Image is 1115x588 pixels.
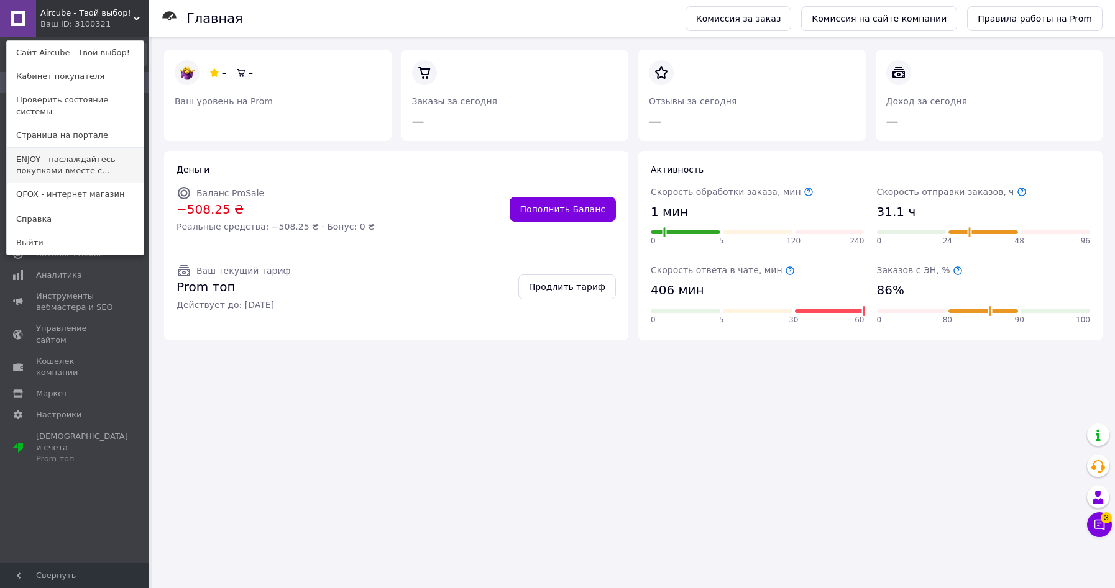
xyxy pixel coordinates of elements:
[196,266,290,276] span: Ваш текущий тариф
[651,315,656,325] span: 0
[877,281,904,299] span: 86%
[36,409,81,420] span: Настройки
[177,278,290,296] span: Prom топ
[789,315,798,325] span: 30
[651,236,656,247] span: 0
[651,165,704,174] span: Активность
[177,165,209,174] span: Деньги
[36,269,82,281] span: Аналитика
[177,299,290,311] span: Действует до: [DATE]
[36,323,115,345] span: Управление сайтом
[943,236,952,247] span: 24
[177,201,375,219] span: −508.25 ₴
[36,453,128,464] div: Prom топ
[36,356,115,378] span: Кошелек компании
[249,68,253,78] span: –
[196,188,264,198] span: Баланс ProSale
[967,6,1103,31] a: Правила работы на Prom
[7,207,144,231] a: Справка
[1087,512,1112,537] button: Чат с покупателем3
[855,315,864,325] span: 60
[7,231,144,255] a: Выйти
[877,315,882,325] span: 0
[36,388,68,399] span: Маркет
[1015,315,1024,325] span: 90
[877,265,963,275] span: Заказов с ЭН, %
[7,88,144,123] a: Проверить состояние системы
[1076,315,1090,325] span: 100
[801,6,957,31] a: Комиссия на сайте компании
[877,236,882,247] span: 0
[177,220,375,233] span: Реальные средства: −508.25 ₴ · Бонус: 0 ₴
[850,236,865,247] span: 240
[651,203,688,221] span: 1 мин
[510,197,616,222] a: Пополнить Баланс
[877,203,916,221] span: 31.1 ч
[877,187,1027,197] span: Скорость отправки заказов, ч
[7,41,144,65] a: Сайт Aircube - Твой выбор!
[943,315,952,325] span: 80
[1015,236,1024,247] span: 48
[40,7,134,19] span: Aircube - Твой выбор!
[719,236,724,247] span: 5
[36,291,115,313] span: Инструменты вебмастера и SEO
[686,6,792,31] a: Комиссия за заказ
[222,68,226,78] span: –
[7,148,144,183] a: ENJOY - наслаждайтесь покупками вместе с...
[7,65,144,88] a: Кабинет покупателя
[40,19,93,30] div: Ваш ID: 3100321
[7,124,144,147] a: Страница на портале
[518,274,616,299] a: Продлить тариф
[651,281,704,299] span: 406 мин
[1101,512,1112,523] span: 3
[1081,236,1090,247] span: 96
[651,187,814,197] span: Скорость обработки заказа, мин
[786,236,801,247] span: 120
[7,183,144,206] a: QFOX - интернет магазин
[651,265,795,275] span: Скорость ответа в чате, мин
[186,11,243,26] h1: Главная
[719,315,724,325] span: 5
[36,431,128,465] span: [DEMOGRAPHIC_DATA] и счета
